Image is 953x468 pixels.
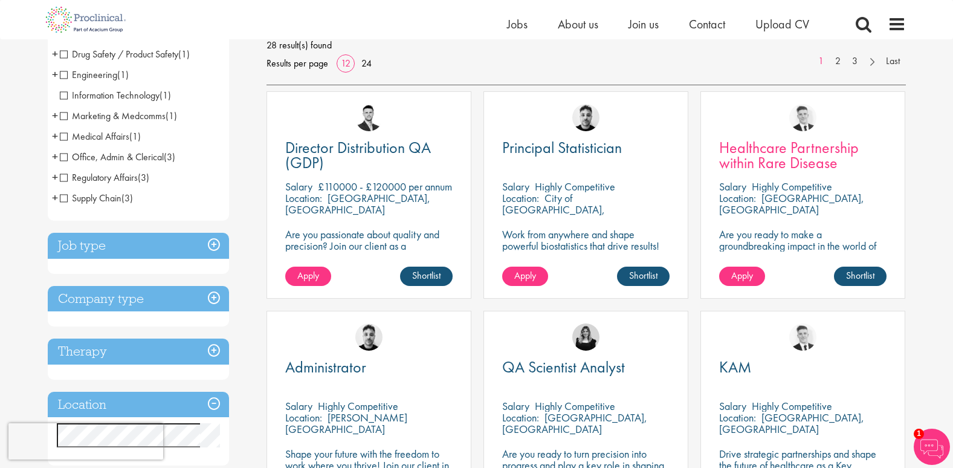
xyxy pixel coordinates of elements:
iframe: reCAPTCHA [8,423,163,460]
span: (3) [121,192,133,204]
a: Contact [689,16,725,32]
span: Medical Affairs [60,130,141,143]
a: 24 [357,57,376,70]
span: Director Distribution QA (GDP) [285,137,431,173]
span: + [52,65,58,83]
a: Apply [719,267,765,286]
p: [GEOGRAPHIC_DATA], [GEOGRAPHIC_DATA] [719,411,864,436]
span: (3) [164,151,175,163]
span: About us [558,16,598,32]
a: Shortlist [834,267,887,286]
span: (1) [117,68,129,81]
span: + [52,168,58,186]
a: KAM [719,360,887,375]
span: Administrator [285,357,366,377]
span: Engineering [60,68,129,81]
span: Salary [719,180,746,193]
p: Are you passionate about quality and precision? Join our client as a Distribution Director and he... [285,229,453,275]
span: Location: [719,411,756,424]
a: Healthcare Partnership within Rare Disease [719,140,887,171]
p: [GEOGRAPHIC_DATA], [GEOGRAPHIC_DATA] [502,411,647,436]
span: (1) [178,48,190,60]
a: QA Scientist Analyst [502,360,670,375]
p: Highly Competitive [535,399,615,413]
a: Apply [285,267,331,286]
p: City of [GEOGRAPHIC_DATA], [GEOGRAPHIC_DATA] [502,191,605,228]
span: Supply Chain [60,192,121,204]
p: £110000 - £120000 per annum [318,180,452,193]
a: 3 [846,54,864,68]
p: Are you ready to make a groundbreaking impact in the world of biotechnology? Join a growing compa... [719,229,887,286]
a: 2 [829,54,847,68]
span: Information Technology [60,89,160,102]
h3: Company type [48,286,229,312]
img: Dean Fisher [355,323,383,351]
span: Regulatory Affairs [60,171,149,184]
h3: Job type [48,233,229,259]
a: Director Distribution QA (GDP) [285,140,453,171]
span: Marketing & Medcomms [60,109,166,122]
p: [GEOGRAPHIC_DATA], [GEOGRAPHIC_DATA] [285,191,430,216]
p: [GEOGRAPHIC_DATA], [GEOGRAPHIC_DATA] [719,191,864,216]
a: Join us [628,16,659,32]
span: + [52,45,58,63]
img: Molly Colclough [572,323,599,351]
span: 28 result(s) found [267,36,906,54]
p: Highly Competitive [318,399,398,413]
img: Nicolas Daniel [789,104,816,131]
p: Highly Competitive [535,180,615,193]
span: + [52,127,58,145]
a: Last [880,54,906,68]
span: Salary [285,180,312,193]
a: Upload CV [755,16,809,32]
a: Apply [502,267,548,286]
span: Regulatory Affairs [60,171,138,184]
span: Marketing & Medcomms [60,109,177,122]
span: (1) [166,109,177,122]
p: Highly Competitive [752,399,832,413]
span: Salary [285,399,312,413]
span: Apply [297,269,319,282]
h3: Therapy [48,339,229,365]
span: Apply [514,269,536,282]
img: Dean Fisher [572,104,599,131]
span: Results per page [267,54,328,73]
a: 1 [812,54,830,68]
span: QA Scientist Analyst [502,357,625,377]
span: + [52,189,58,207]
span: KAM [719,357,751,377]
h3: Location [48,392,229,418]
span: Office, Admin & Clerical [60,151,164,163]
span: 1 [914,429,924,439]
span: Location: [719,191,756,205]
span: Location: [285,191,322,205]
span: Supply Chain [60,192,133,204]
span: Office, Admin & Clerical [60,151,175,163]
span: (3) [138,171,149,184]
p: Work from anywhere and shape powerful biostatistics that drive results! Enjoy the freedom of remo... [502,229,670,275]
span: Healthcare Partnership within Rare Disease [719,137,859,173]
span: Location: [502,411,539,424]
span: Drug Safety / Product Safety [60,48,178,60]
span: Engineering [60,68,117,81]
span: Salary [719,399,746,413]
a: Shortlist [617,267,670,286]
img: Joshua Godden [355,104,383,131]
img: Nicolas Daniel [789,323,816,351]
span: (1) [160,89,171,102]
a: Jobs [507,16,528,32]
span: Salary [502,399,529,413]
a: 12 [337,57,355,70]
span: Salary [502,180,529,193]
span: Location: [502,191,539,205]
